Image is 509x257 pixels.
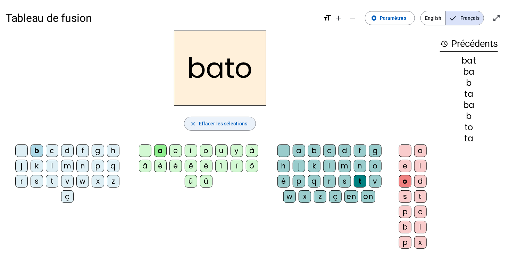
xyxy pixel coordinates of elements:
div: b [31,144,43,157]
div: p [293,175,305,188]
div: ë [200,160,212,172]
div: x [299,190,311,203]
div: bat [440,57,498,65]
div: t [46,175,58,188]
div: v [61,175,74,188]
mat-button-toggle-group: Language selection [420,11,484,25]
div: m [339,160,351,172]
div: o [369,160,382,172]
div: û [185,175,197,188]
div: m [61,160,74,172]
div: p [92,160,104,172]
div: ta [440,90,498,98]
div: ê [185,160,197,172]
div: é [169,160,182,172]
mat-icon: format_size [323,14,332,22]
div: c [46,144,58,157]
div: p [399,236,411,249]
div: f [354,144,366,157]
button: Augmenter la taille de la police [332,11,345,25]
span: Paramètres [380,14,406,22]
div: n [354,160,366,172]
div: a [154,144,167,157]
div: è [154,160,167,172]
span: Français [446,11,484,25]
div: s [31,175,43,188]
h1: Tableau de fusion [6,7,318,29]
button: Effacer les sélections [184,117,256,131]
div: r [323,175,336,188]
div: g [369,144,382,157]
div: l [323,160,336,172]
div: u [215,144,228,157]
div: é [277,175,290,188]
div: z [314,190,326,203]
div: a [414,144,427,157]
mat-icon: open_in_full [492,14,501,22]
div: b [440,112,498,121]
div: h [277,160,290,172]
div: x [92,175,104,188]
div: s [399,190,411,203]
button: Diminuer la taille de la police [345,11,359,25]
button: Entrer en plein écran [490,11,503,25]
div: c [414,206,427,218]
div: b [440,79,498,87]
span: Effacer les sélections [199,119,247,128]
div: f [76,144,89,157]
div: o [399,175,411,188]
div: à [246,144,258,157]
div: h [107,144,119,157]
button: Paramètres [365,11,415,25]
div: ô [246,160,258,172]
div: o [200,144,212,157]
div: j [293,160,305,172]
div: d [414,175,427,188]
div: q [107,160,119,172]
mat-icon: add [334,14,343,22]
mat-icon: settings [371,15,377,21]
div: j [15,160,28,172]
div: ta [440,134,498,143]
div: ba [440,101,498,109]
div: l [414,221,427,233]
div: a [293,144,305,157]
div: ç [329,190,342,203]
div: s [339,175,351,188]
div: î [215,160,228,172]
div: to [440,123,498,132]
div: b [399,221,411,233]
div: e [399,160,411,172]
mat-icon: history [440,40,448,48]
div: t [354,175,366,188]
div: d [61,144,74,157]
div: w [283,190,296,203]
mat-icon: close [190,121,196,127]
div: r [15,175,28,188]
div: w [76,175,89,188]
div: ï [231,160,243,172]
div: l [46,160,58,172]
div: on [361,190,375,203]
div: p [399,206,411,218]
div: n [76,160,89,172]
div: en [344,190,358,203]
div: k [31,160,43,172]
div: d [339,144,351,157]
div: â [139,160,151,172]
div: y [231,144,243,157]
div: z [107,175,119,188]
div: e [169,144,182,157]
div: k [308,160,320,172]
span: English [421,11,445,25]
div: ba [440,68,498,76]
div: g [92,144,104,157]
div: v [369,175,382,188]
div: i [414,160,427,172]
div: ç [61,190,74,203]
div: ü [200,175,212,188]
div: c [323,144,336,157]
mat-icon: remove [348,14,357,22]
h2: bato [174,31,266,106]
div: t [414,190,427,203]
